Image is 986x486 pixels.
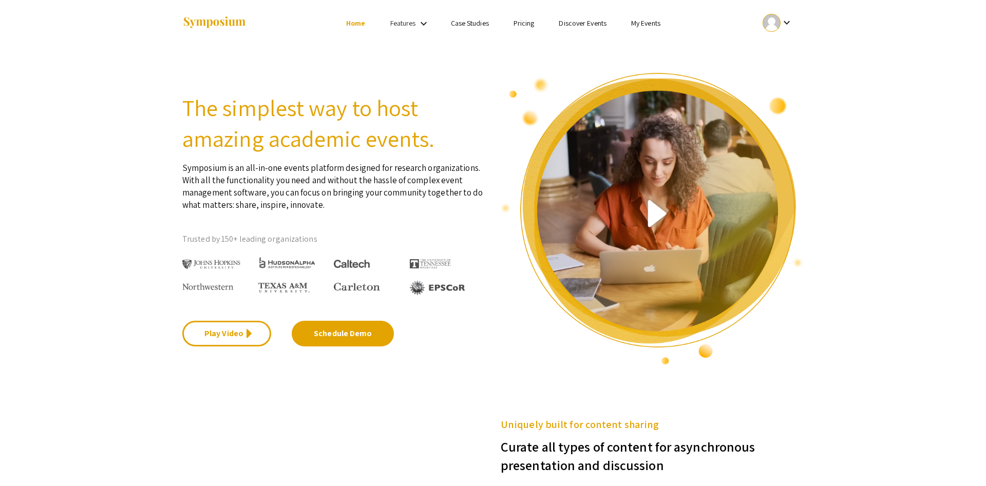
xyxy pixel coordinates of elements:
mat-icon: Expand account dropdown [781,16,793,29]
a: Discover Events [559,18,606,28]
a: Pricing [514,18,535,28]
img: The University of Tennessee [410,259,451,268]
a: Home [346,18,365,28]
a: My Events [631,18,660,28]
h2: The simplest way to host amazing academic events. [182,92,485,154]
h5: Uniquely built for content sharing [501,417,804,432]
img: Symposium by ForagerOne [182,16,246,30]
img: HudsonAlpha [258,257,316,268]
a: Case Studies [451,18,489,28]
a: Play Video [182,321,271,346]
a: Schedule Demo [292,321,394,346]
a: Features [390,18,416,28]
img: Texas A&M University [258,283,310,293]
img: video overview of Symposium [501,72,804,365]
iframe: Chat [8,440,44,478]
img: Northwestern [182,283,234,289]
img: Caltech [334,260,370,268]
button: Expand account dropdown [752,11,804,34]
p: Symposium is an all-in-one events platform designed for research organizations. With all the func... [182,154,485,211]
img: EPSCOR [410,280,466,295]
p: Trusted by 150+ leading organizations [182,231,485,247]
img: Johns Hopkins University [182,260,240,269]
h3: Curate all types of content for asynchronous presentation and discussion [501,432,804,474]
mat-icon: Expand Features list [418,17,430,30]
img: Carleton [334,283,380,291]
